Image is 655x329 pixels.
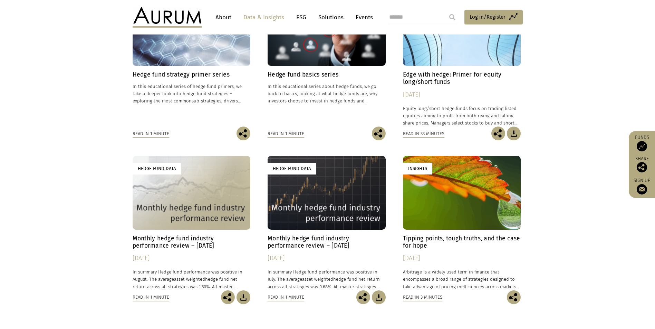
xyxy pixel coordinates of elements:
img: Download Article [507,127,521,140]
p: In this educational series of hedge fund primers, we take a deeper look into hedge fund strategie... [133,83,251,104]
div: Read in 3 minutes [403,293,442,301]
p: In this educational series about hedge funds, we go back to basics, looking at what hedge funds a... [268,83,386,104]
div: Read in 33 minutes [403,130,444,138]
a: Data & Insights [240,11,288,24]
div: Read in 1 minute [133,293,169,301]
div: [DATE] [133,253,251,263]
p: In summary Hedge fund performance was positive in August. The average hedge fund net return acros... [133,268,251,290]
a: About [212,11,235,24]
p: Arbitrage is a widely used term in finance that encompasses a broad range of strategies designed ... [403,268,521,290]
img: Download Article [237,290,250,304]
div: [DATE] [268,253,386,263]
img: Share this post [237,127,250,140]
div: Share [632,157,652,172]
img: Share this post [356,290,370,304]
span: sub-strategies [192,98,221,103]
h4: Monthly hedge fund industry performance review – [DATE] [133,235,251,249]
span: asset-weighted [302,277,333,282]
input: Submit [445,10,459,24]
a: Funds [632,134,652,151]
img: Share this post [221,290,235,304]
a: Log in/Register [464,10,523,24]
h4: Tipping points, tough truths, and the case for hope [403,235,521,249]
div: Insights [403,163,432,174]
h4: Hedge fund basics series [268,71,386,78]
h4: Hedge fund strategy primer series [133,71,251,78]
p: In summary Hedge fund performance was positive in July. The average hedge fund net return across ... [268,268,386,290]
a: Hedge Fund Data Monthly hedge fund industry performance review – [DATE] [DATE] In summary Hedge f... [133,156,251,290]
img: Share this post [507,290,521,304]
h4: Edge with hedge: Primer for equity long/short funds [403,71,521,86]
h4: Monthly hedge fund industry performance review – [DATE] [268,235,386,249]
img: Download Article [372,290,386,304]
img: Sign up to our newsletter [637,184,647,195]
div: Read in 1 minute [268,130,304,138]
a: Insights Tipping points, tough truths, and the case for hope [DATE] Arbitrage is a widely used te... [403,156,521,290]
div: [DATE] [403,253,521,263]
img: Share this post [637,162,647,172]
div: [DATE] [403,90,521,100]
img: Share this post [372,127,386,140]
img: Share this post [491,127,505,140]
img: Access Funds [637,141,647,151]
a: ESG [293,11,310,24]
div: Read in 1 minute [133,130,169,138]
a: Events [352,11,373,24]
span: asset-weighted [174,277,205,282]
div: Hedge Fund Data [133,163,181,174]
div: Read in 1 minute [268,293,304,301]
a: Solutions [315,11,347,24]
span: Log in/Register [470,13,505,21]
img: Aurum [133,7,202,28]
div: Hedge Fund Data [268,163,316,174]
a: Hedge Fund Data Monthly hedge fund industry performance review – [DATE] [DATE] In summary Hedge f... [268,156,386,290]
a: Sign up [632,178,652,195]
p: Equity long/short hedge funds focus on trading listed equities aiming to profit from both rising ... [403,105,521,127]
